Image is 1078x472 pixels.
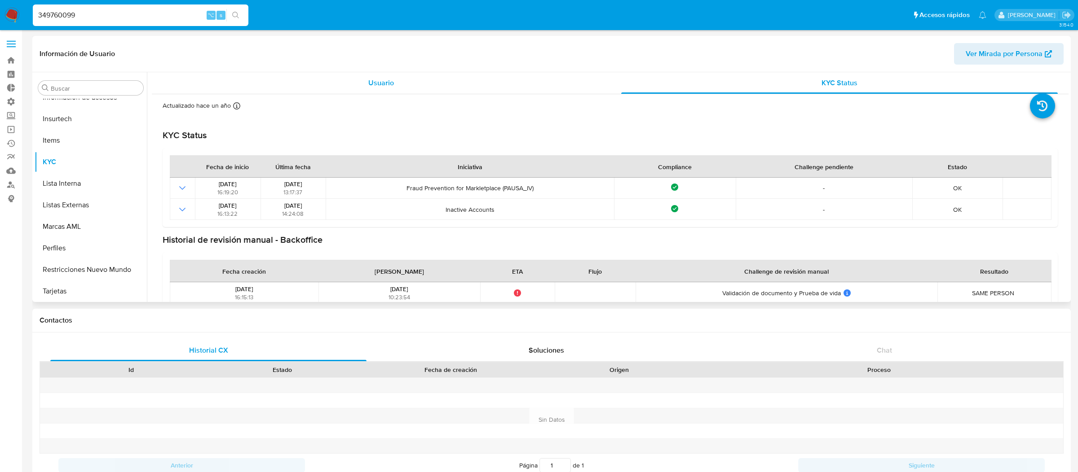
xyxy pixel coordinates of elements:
[954,43,1064,65] button: Ver Mirada por Persona
[550,365,688,374] div: Origen
[163,101,231,110] p: Actualizado hace un año
[919,10,970,20] span: Accesos rápidos
[701,365,1057,374] div: Proceso
[1008,11,1059,19] p: eric.malcangi@mercadolibre.com
[40,316,1064,325] h1: Contactos
[35,108,147,130] button: Insurtech
[966,43,1043,65] span: Ver Mirada por Persona
[220,11,222,19] span: s
[35,151,147,173] button: KYC
[35,237,147,259] button: Perfiles
[33,9,248,21] input: Buscar usuario o caso...
[979,11,986,19] a: Notificaciones
[35,194,147,216] button: Listas Externas
[364,365,537,374] div: Fecha de creación
[1062,10,1071,20] a: Salir
[42,84,49,92] button: Buscar
[35,259,147,280] button: Restricciones Nuevo Mundo
[35,216,147,237] button: Marcas AML
[213,365,351,374] div: Estado
[40,49,115,58] h1: Información de Usuario
[62,365,200,374] div: Id
[35,173,147,194] button: Lista Interna
[189,345,228,355] span: Historial CX
[226,9,245,22] button: search-icon
[35,130,147,151] button: Items
[582,461,584,470] span: 1
[51,84,140,92] input: Buscar
[529,345,564,355] span: Soluciones
[822,78,857,88] span: KYC Status
[368,78,394,88] span: Usuario
[208,11,214,19] span: ⌥
[35,280,147,302] button: Tarjetas
[877,345,892,355] span: Chat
